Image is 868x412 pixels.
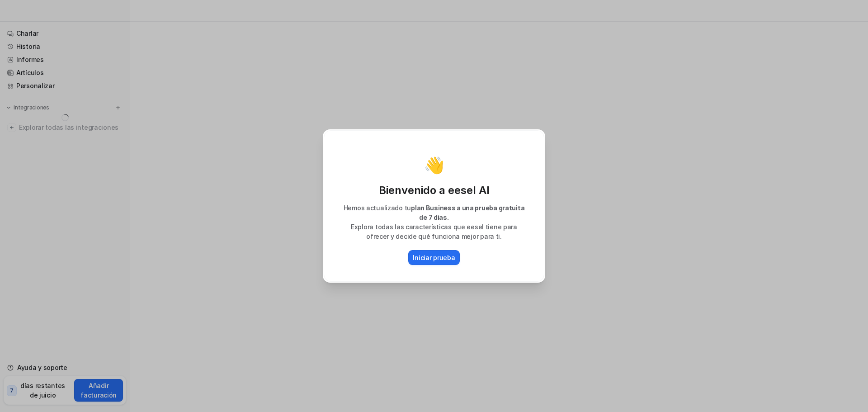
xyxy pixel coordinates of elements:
font: Explora todas las características que eesel tiene para ofrecer y decide qué funciona mejor para ti. [351,223,517,240]
font: plan Business a una prueba gratuita de 7 días. [411,204,524,221]
button: Iniciar prueba [408,250,459,265]
font: 👋 [424,155,444,175]
font: Iniciar prueba [413,254,455,261]
font: Hemos actualizado tu [344,204,411,212]
font: Bienvenido a eesel AI [379,184,490,197]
